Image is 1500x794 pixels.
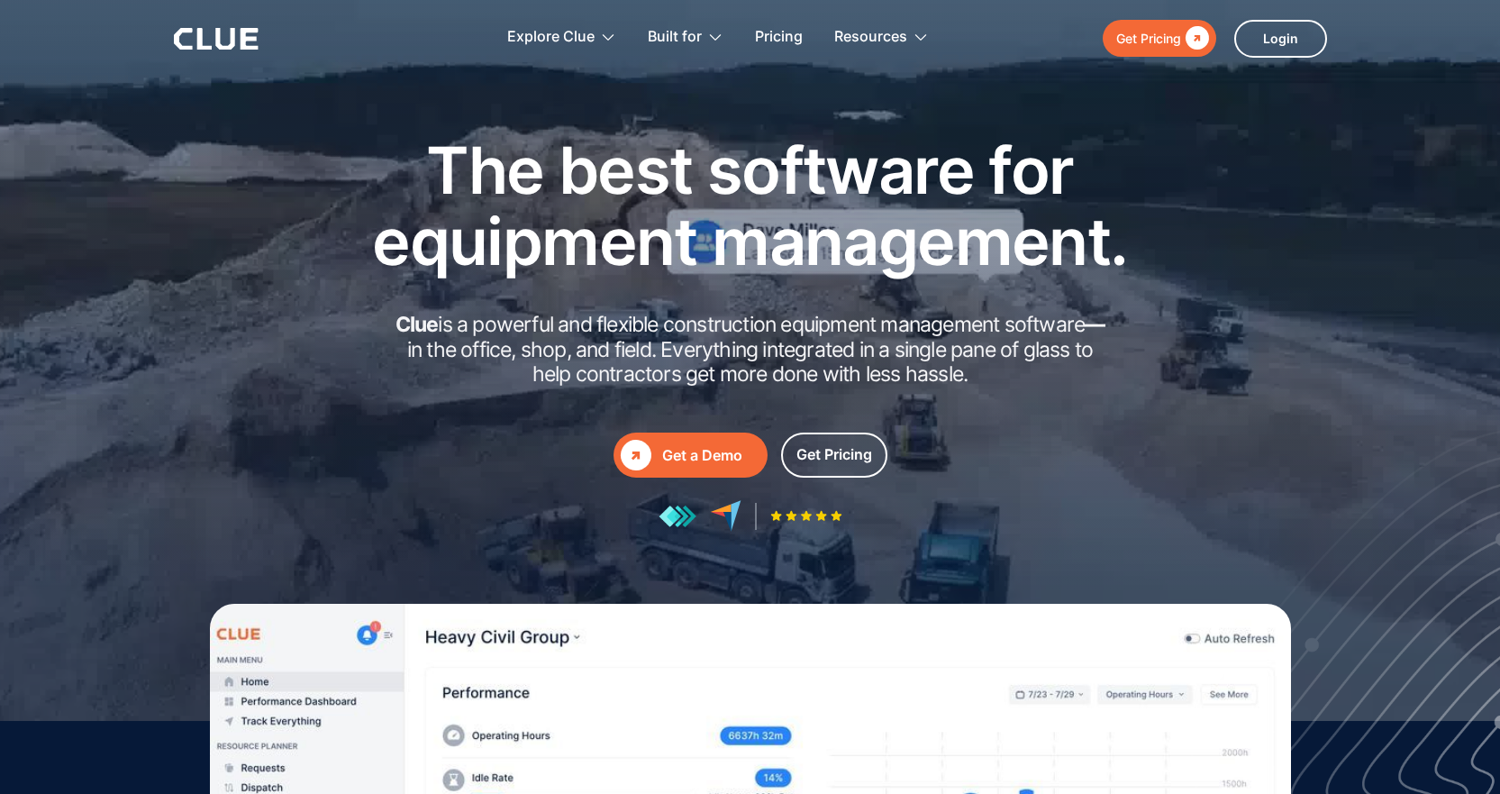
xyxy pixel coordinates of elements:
h1: The best software for equipment management. [345,134,1156,277]
div:  [1181,27,1209,50]
div:  [621,440,651,470]
div: Resources [834,9,929,66]
img: reviews at capterra [710,500,741,532]
div: Built for [648,9,723,66]
strong: — [1085,312,1105,337]
a: Get Pricing [1103,20,1216,57]
h2: is a powerful and flexible construction equipment management software in the office, shop, and fi... [390,313,1111,388]
div: Explore Clue [507,9,595,66]
a: Get Pricing [781,433,887,478]
a: Get a Demo [614,433,768,478]
div: Get a Demo [662,444,760,467]
div: Get Pricing [1116,27,1181,50]
div: Resources [834,9,907,66]
img: reviews at getapp [659,505,696,528]
a: Login [1234,20,1327,58]
a: Pricing [755,9,803,66]
div: Get Pricing [796,443,872,466]
strong: Clue [395,312,439,337]
div: Explore Clue [507,9,616,66]
img: Five-star rating icon [770,510,842,522]
div: Built for [648,9,702,66]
